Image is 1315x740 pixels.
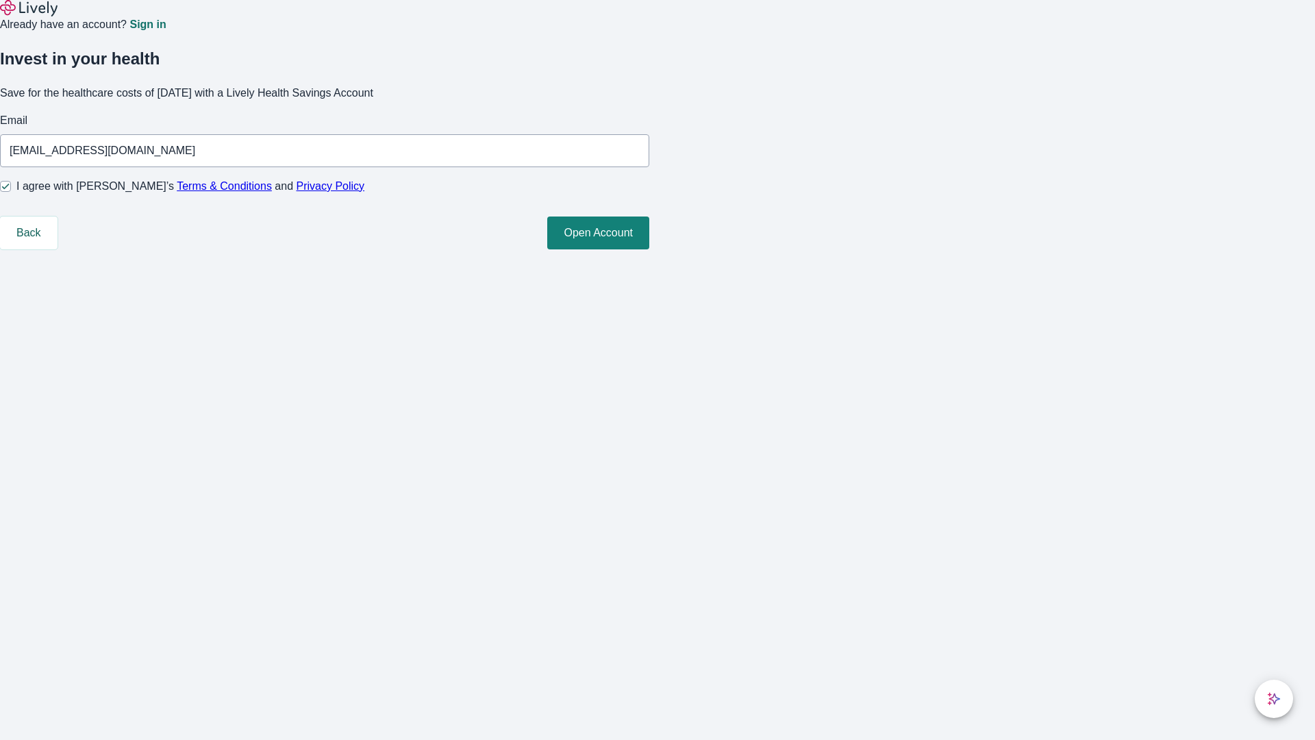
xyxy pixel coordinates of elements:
svg: Lively AI Assistant [1267,692,1281,706]
button: chat [1255,680,1293,718]
a: Sign in [129,19,166,30]
span: I agree with [PERSON_NAME]’s and [16,178,364,195]
a: Privacy Policy [297,180,365,192]
button: Open Account [547,217,649,249]
a: Terms & Conditions [177,180,272,192]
